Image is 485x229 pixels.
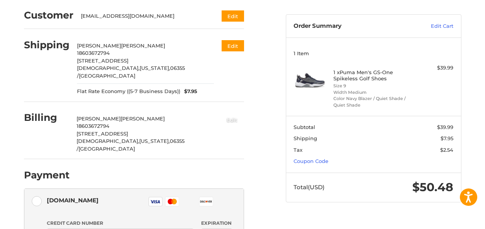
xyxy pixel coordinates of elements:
span: Total (USD) [294,183,324,191]
h2: Payment [24,169,70,181]
li: Size 9 [333,83,412,89]
span: 06355 / [77,65,185,79]
div: [DOMAIN_NAME] [47,194,99,207]
div: [EMAIL_ADDRESS][DOMAIN_NAME] [81,12,207,20]
span: Shipping [294,135,317,141]
span: $2.54 [440,147,453,153]
button: Edit [222,40,244,51]
span: [US_STATE], [139,138,170,144]
h2: Customer [24,9,73,21]
label: Expiration [201,220,232,227]
h2: Billing [24,112,69,124]
span: [PERSON_NAME] [121,115,165,122]
button: Edit [220,113,244,126]
span: $7.95 [441,135,453,141]
li: Color Navy Blazer / Quiet Shade / Quiet Shade [333,95,412,108]
span: 18603672794 [77,50,110,56]
h3: Order Summary [294,22,402,30]
span: 06355 / [77,138,184,152]
span: Subtotal [294,124,315,130]
label: Credit Card Number [47,220,194,227]
h2: Shipping [24,39,70,51]
button: Edit [222,10,244,22]
span: Flat Rate Economy ((5-7 Business Days)) [77,88,180,95]
a: Edit Cart [402,22,453,30]
span: Tax [294,147,302,153]
span: $39.99 [437,124,453,130]
span: [DEMOGRAPHIC_DATA], [77,65,140,71]
span: [PERSON_NAME] [77,42,121,49]
span: 18603672794 [77,123,109,129]
h4: 1 x Puma Men's GS-One Spikeless Golf Shoes [333,69,412,82]
h3: 1 Item [294,50,453,56]
span: [STREET_ADDRESS] [77,131,128,137]
span: $7.95 [180,88,197,95]
a: Coupon Code [294,158,328,164]
span: [PERSON_NAME] [77,115,121,122]
span: [US_STATE], [140,65,170,71]
li: Width Medium [333,89,412,96]
span: [DEMOGRAPHIC_DATA], [77,138,139,144]
span: [STREET_ADDRESS] [77,58,128,64]
div: $39.99 [413,64,453,72]
span: [GEOGRAPHIC_DATA] [79,146,135,152]
span: [PERSON_NAME] [121,42,165,49]
span: [GEOGRAPHIC_DATA] [79,73,135,79]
